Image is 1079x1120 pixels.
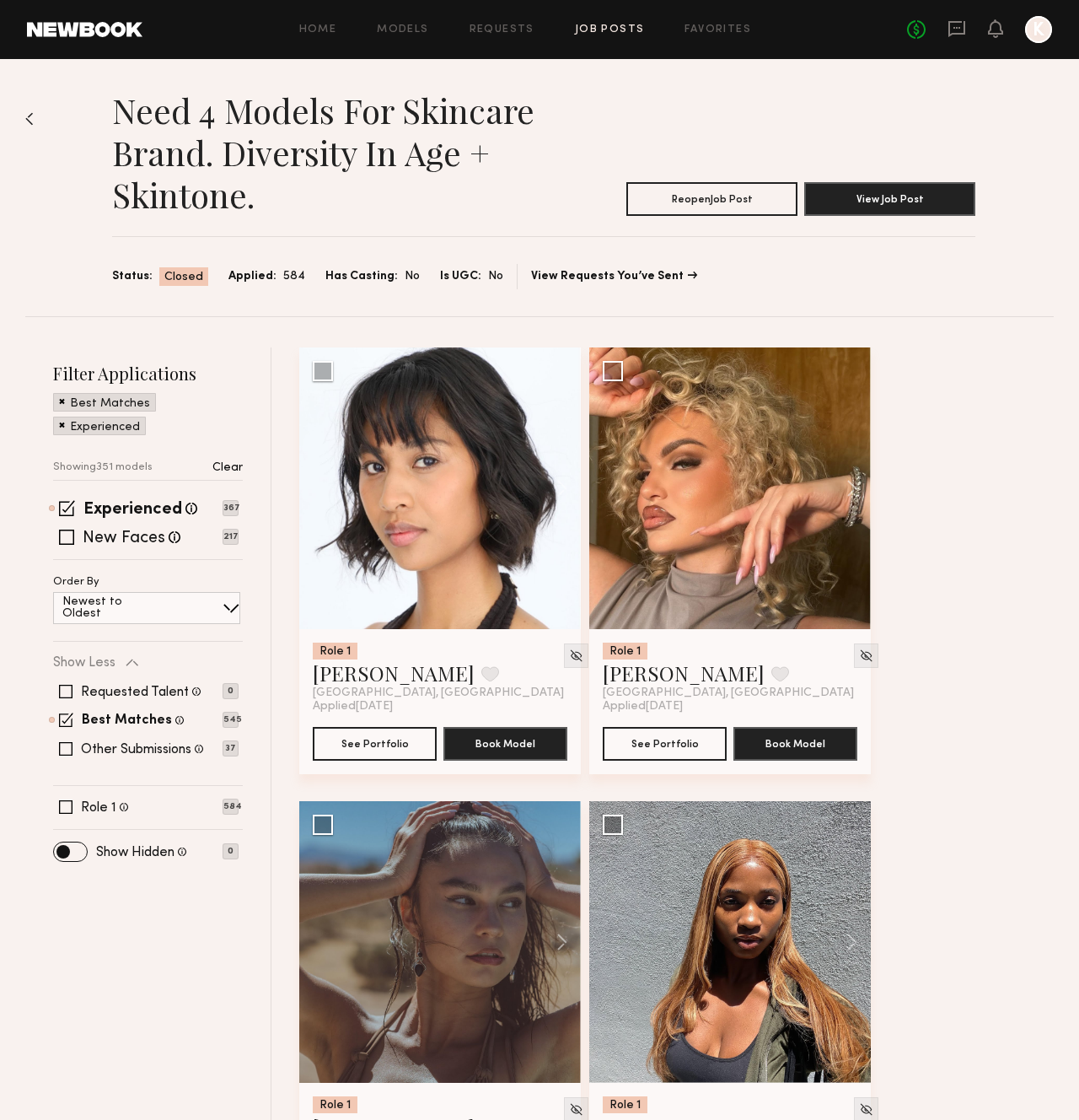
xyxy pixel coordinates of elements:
button: Book Model [443,727,567,761]
p: 584 [223,799,239,815]
span: 584 [283,267,305,286]
img: Unhide Model [859,649,873,663]
span: No [405,267,420,286]
a: Requests [470,24,534,35]
p: Show Less [53,656,115,670]
a: Book Model [733,735,857,750]
label: Best Matches [82,714,172,728]
p: 0 [223,843,239,859]
h1: Need 4 models for skincare brand. Diversity in age + skintone. [112,89,544,216]
span: Has Casting: [325,267,398,286]
span: Applied: [228,267,276,286]
button: Book Model [733,727,857,761]
div: Role 1 [313,1096,357,1113]
img: Unhide Model [859,1102,873,1117]
span: Status: [112,267,153,286]
p: Clear [212,462,243,474]
a: View Requests You’ve Sent [531,271,697,283]
span: Closed [164,269,203,286]
div: Role 1 [313,643,357,660]
label: Requested Talent [81,686,189,699]
div: Applied [DATE] [603,700,857,713]
p: 217 [223,529,239,545]
a: K [1025,16,1052,43]
p: 37 [223,740,239,757]
a: Models [377,24,428,35]
img: Back to previous page [25,112,34,126]
a: Home [299,24,337,35]
a: Book Model [443,735,567,750]
div: Role 1 [603,643,647,660]
label: Show Hidden [96,846,174,859]
a: [PERSON_NAME] [313,660,475,687]
p: 367 [223,500,239,516]
p: 0 [223,683,239,699]
a: [PERSON_NAME] [603,660,765,687]
p: Newest to Oldest [62,596,163,620]
img: Unhide Model [569,1102,583,1117]
p: Experienced [70,422,140,433]
div: Applied [DATE] [313,700,567,713]
button: ReopenJob Post [626,182,797,216]
p: Order By [53,577,99,588]
span: No [488,267,503,286]
label: Role 1 [81,801,116,815]
h2: Filter Applications [53,362,243,385]
button: View Job Post [804,182,975,216]
label: Other Submissions [81,743,191,757]
span: [GEOGRAPHIC_DATA], [GEOGRAPHIC_DATA] [313,687,564,700]
a: Favorites [684,24,751,35]
button: See Portfolio [603,727,727,761]
p: Best Matches [70,398,150,410]
label: New Faces [83,530,165,547]
p: Showing 351 models [53,462,153,473]
a: Job Posts [575,24,645,35]
span: Is UGC: [440,267,481,286]
div: Role 1 [603,1096,647,1113]
label: Experienced [83,502,182,519]
span: [GEOGRAPHIC_DATA], [GEOGRAPHIC_DATA] [603,687,854,700]
button: See Portfolio [313,727,437,761]
p: 545 [223,712,239,728]
img: Unhide Model [569,649,583,663]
